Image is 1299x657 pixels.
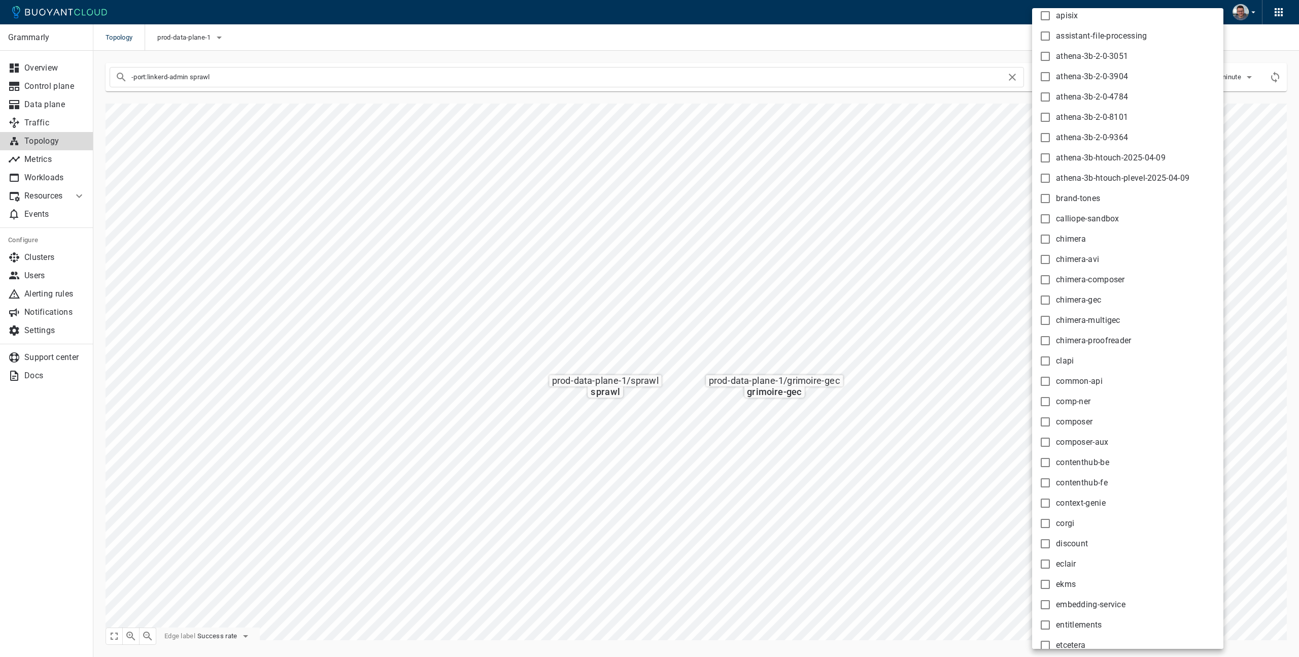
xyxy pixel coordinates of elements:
span: chimera [1056,234,1086,244]
span: eclair [1056,559,1076,569]
span: athena-3b-2-0-8101 [1056,112,1128,122]
span: brand-tones [1056,193,1100,204]
span: common-api [1056,376,1103,386]
span: etcetera [1056,640,1085,650]
span: composer-aux [1056,437,1109,447]
span: athena-3b-2-0-3904 [1056,72,1128,82]
span: assistant-file-processing [1056,31,1147,41]
span: context-genie [1056,498,1106,508]
span: chimera-multigec [1056,315,1120,325]
span: composer [1056,417,1092,427]
span: comp-ner [1056,397,1090,407]
span: discount [1056,539,1088,549]
span: athena-3b-2-0-4784 [1056,92,1128,102]
span: apisix [1056,11,1078,21]
span: entitlements [1056,620,1102,630]
span: chimera-gec [1056,295,1101,305]
span: chimera-composer [1056,275,1125,285]
span: athena-3b-2-0-9364 [1056,133,1128,143]
span: clapi [1056,356,1074,366]
span: contenthub-fe [1056,478,1108,488]
span: embedding-service [1056,600,1125,610]
span: ekms [1056,579,1076,589]
span: corgi [1056,518,1075,529]
span: athena-3b-htouch-2025-04-09 [1056,153,1166,163]
span: calliope-sandbox [1056,214,1119,224]
span: athena-3b-htouch-plevel-2025-04-09 [1056,173,1189,183]
span: chimera-avi [1056,254,1099,265]
span: chimera-proofreader [1056,336,1132,346]
span: contenthub-be [1056,457,1109,468]
span: athena-3b-2-0-3051 [1056,51,1128,61]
